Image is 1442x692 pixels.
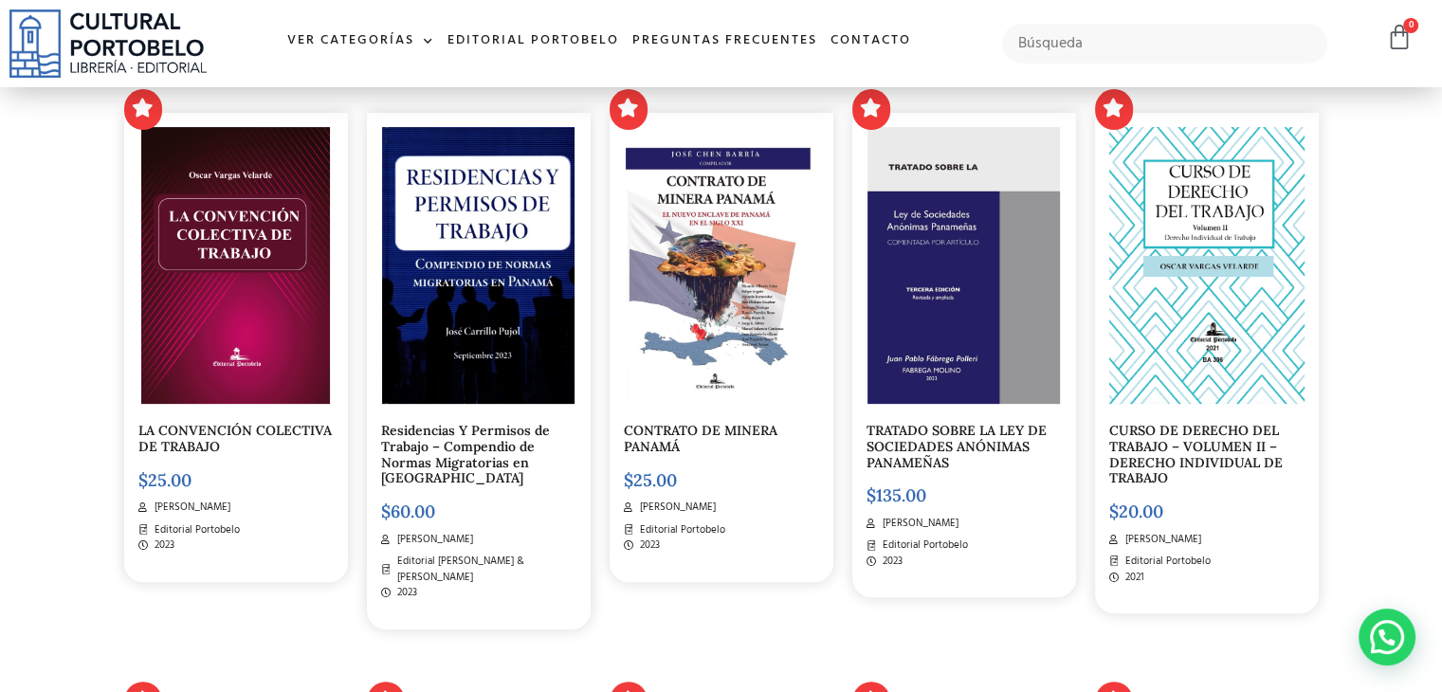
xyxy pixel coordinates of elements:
[381,501,391,522] span: $
[281,21,441,62] a: Ver Categorías
[150,522,240,538] span: Editorial Portobelo
[1002,24,1327,64] input: Búsqueda
[867,484,926,506] bdi: 135.00
[138,422,332,455] a: LA CONVENCIÓN COLECTIVA DE TRABAJO
[878,554,903,570] span: 2023
[150,500,230,516] span: [PERSON_NAME]
[1109,127,1305,404] img: OSCAR_VARGAS
[635,500,716,516] span: [PERSON_NAME]
[138,469,148,491] span: $
[624,469,677,491] bdi: 25.00
[441,21,626,62] a: Editorial Portobelo
[392,532,473,548] span: [PERSON_NAME]
[1109,422,1283,486] a: CURSO DE DERECHO DEL TRABAJO – VOLUMEN II – DERECHO INDIVIDUAL DE TRABAJO
[392,554,567,585] span: Editorial [PERSON_NAME] & [PERSON_NAME]
[382,127,575,404] img: img20231003_15474135
[141,127,330,404] img: portada convencion colectiva-03
[381,501,435,522] bdi: 60.00
[635,522,725,538] span: Editorial Portobelo
[878,516,958,532] span: [PERSON_NAME]
[624,422,777,455] a: CONTRATO DE MINERA PANAMÁ
[626,127,816,404] img: PORTADA FINAL (2)
[867,127,1059,404] img: PORTADA elegida AMAZON._page-0001
[1403,18,1418,33] span: 0
[867,484,876,506] span: $
[1121,532,1201,548] span: [PERSON_NAME]
[878,537,968,554] span: Editorial Portobelo
[1109,501,1119,522] span: $
[635,537,660,554] span: 2023
[624,469,633,491] span: $
[626,21,824,62] a: Preguntas frecuentes
[867,422,1047,471] a: TRATADO SOBRE LA LEY DE SOCIEDADES ANÓNIMAS PANAMEÑAS
[150,537,174,554] span: 2023
[824,21,918,62] a: Contacto
[1121,570,1144,586] span: 2021
[1386,24,1413,51] a: 0
[392,585,417,601] span: 2023
[381,422,550,486] a: Residencias Y Permisos de Trabajo – Compendio de Normas Migratorias en [GEOGRAPHIC_DATA]
[1109,501,1163,522] bdi: 20.00
[1121,554,1211,570] span: Editorial Portobelo
[138,469,192,491] bdi: 25.00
